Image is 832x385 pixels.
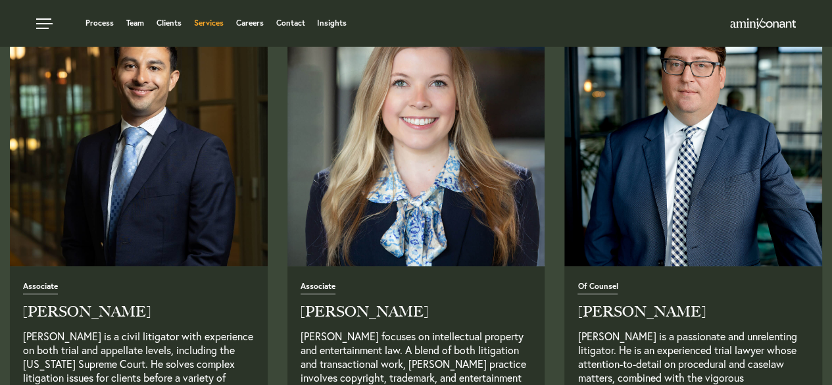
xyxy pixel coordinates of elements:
[730,18,796,29] img: Amini & Conant
[301,282,335,295] span: Associate
[10,9,268,267] img: AC-Headshot-josheames.jpg
[10,9,268,267] a: Read Full Bio
[236,19,264,27] a: Careers
[577,305,809,319] h2: [PERSON_NAME]
[301,305,532,319] h2: [PERSON_NAME]
[564,9,822,267] a: Read Full Bio
[23,305,255,319] h2: [PERSON_NAME]
[276,19,305,27] a: Contact
[577,282,618,295] span: Of Counsel
[126,19,144,27] a: Team
[564,9,822,267] img: mark_mclean-1.jpg
[194,19,224,27] a: Services
[86,19,114,27] a: Process
[730,19,796,30] a: Home
[157,19,182,27] a: Clients
[287,9,545,267] img: AC-Headshot-New-New.jpg
[23,282,58,295] span: Associate
[287,9,545,267] a: Read Full Bio
[317,19,347,27] a: Insights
